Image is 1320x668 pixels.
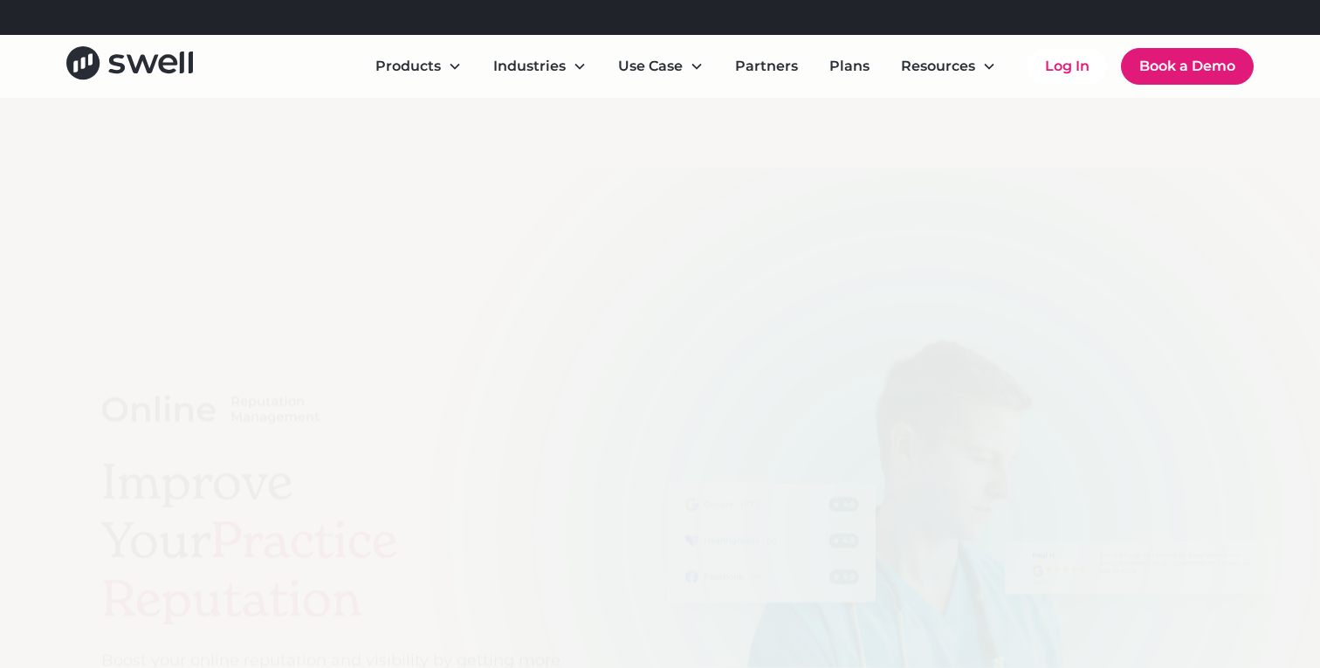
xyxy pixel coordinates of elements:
[1121,48,1254,85] a: Book a Demo
[721,49,812,84] a: Partners
[493,56,566,77] div: Industries
[375,56,441,77] div: Products
[1028,49,1107,84] a: Log In
[887,49,1010,84] div: Resources
[815,49,883,84] a: Plans
[101,509,398,630] span: Practice Reputation
[618,56,683,77] div: Use Case
[101,452,571,629] h1: Improve Your
[479,49,601,84] div: Industries
[66,46,193,86] a: home
[361,49,476,84] div: Products
[901,56,975,77] div: Resources
[604,49,718,84] div: Use Case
